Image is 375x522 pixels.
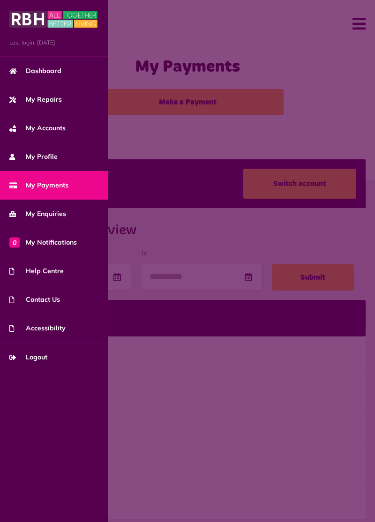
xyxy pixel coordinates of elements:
span: Last login: [DATE] [9,38,98,47]
span: My Payments [9,180,68,190]
img: MyRBH [9,9,97,29]
span: My Accounts [9,123,66,133]
span: My Profile [9,152,58,162]
span: Logout [9,352,47,362]
span: 0 [9,237,20,247]
span: My Enquiries [9,209,66,219]
span: Help Centre [9,266,64,276]
span: Contact Us [9,295,60,305]
span: Dashboard [9,66,61,76]
span: My Notifications [9,238,77,247]
span: Accessibility [9,323,66,333]
span: My Repairs [9,95,62,104]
